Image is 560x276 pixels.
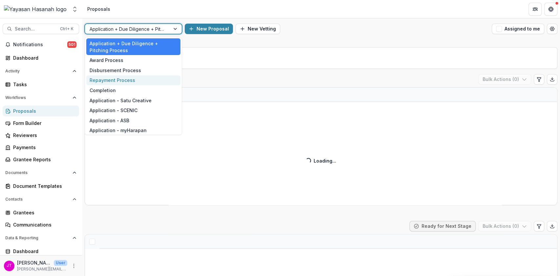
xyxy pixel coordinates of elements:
a: Dashboard [3,52,79,63]
button: Open Activity [3,66,79,76]
button: Open entity switcher [70,3,79,16]
div: Application - myHarapan [86,126,180,136]
button: Partners [529,3,542,16]
div: Dashboard [13,54,74,61]
span: Workflows [5,95,70,100]
a: Proposals [3,106,79,116]
div: Proposals [13,108,74,114]
div: Award Process [86,55,180,65]
nav: breadcrumb [85,4,113,14]
button: Assigned to me [492,24,544,34]
span: Activity [5,69,70,73]
a: Payments [3,142,79,153]
span: Contacts [5,197,70,202]
div: Application - Satu Creative [86,95,180,106]
button: Open Data & Reporting [3,233,79,243]
div: Application - ASB [86,115,180,126]
a: Grantees [3,207,79,218]
div: Reviewers [13,132,74,139]
div: Application + Due Diligence + Pitching Process [86,38,180,55]
span: Notifications [13,42,67,48]
button: Open Contacts [3,194,79,205]
img: Yayasan Hasanah logo [4,5,67,13]
span: 501 [67,41,76,48]
button: New Vetting [236,24,280,34]
div: Proposals [87,6,110,12]
div: Completion [86,85,180,95]
div: Repayment Process [86,75,180,86]
a: Form Builder [3,118,79,128]
span: Documents [5,170,70,175]
div: Dashboard [13,248,74,255]
p: User [54,260,67,266]
div: Disbursement Process [86,65,180,75]
div: Grantee Reports [13,156,74,163]
button: New Proposal [185,24,233,34]
a: Document Templates [3,181,79,191]
button: Notifications501 [3,39,79,50]
div: Form Builder [13,120,74,127]
a: Grantee Reports [3,154,79,165]
span: Data & Reporting [5,236,70,240]
a: Tasks [3,79,79,90]
div: Payments [13,144,74,151]
div: Grantees [13,209,74,216]
a: Communications [3,219,79,230]
button: Open Documents [3,168,79,178]
a: Dashboard [3,246,79,257]
button: Get Help [544,3,557,16]
div: Communications [13,221,74,228]
span: Search... [15,26,56,32]
button: Open table manager [547,24,557,34]
p: [PERSON_NAME][EMAIL_ADDRESS][DOMAIN_NAME] [17,266,67,272]
button: More [70,262,78,270]
button: Open Workflows [3,92,79,103]
div: Josselyn Tan [7,264,12,268]
div: Tasks [13,81,74,88]
div: Document Templates [13,183,74,189]
p: [PERSON_NAME] [17,259,51,266]
div: Ctrl + K [59,25,75,32]
button: Search... [3,24,79,34]
div: Application - SCENIC [86,105,180,115]
a: Reviewers [3,130,79,141]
